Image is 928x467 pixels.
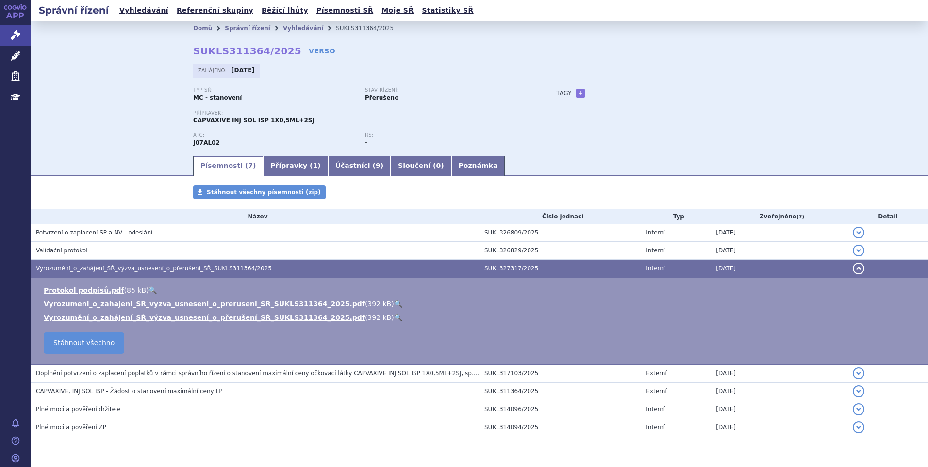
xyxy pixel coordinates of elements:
li: ( ) [44,299,918,309]
span: Doplnění potvrzení o zaplacení poplatků v rámci správního řízení o stanovení maximální ceny očkov... [36,370,544,377]
span: Vyrozumění_o_zahájení_SŘ_výzva_usnesení_o_přerušení_SŘ_SUKLS311364/2025 [36,265,272,272]
span: Interní [646,229,665,236]
span: Plné moci a pověření držitele [36,406,121,413]
td: SUKL314094/2025 [480,418,641,436]
p: RS: [365,133,527,138]
span: Externí [646,370,666,377]
a: 🔍 [394,300,402,308]
strong: Přerušeno [365,94,398,101]
th: Název [31,209,480,224]
span: Externí [646,388,666,395]
a: Písemnosti SŘ [314,4,376,17]
span: CAPVAXIVE, INJ SOL ISP - Žádost o stanovení maximální ceny LP [36,388,222,395]
td: [DATE] [711,400,847,418]
td: SUKL314096/2025 [480,400,641,418]
td: SUKL327317/2025 [480,260,641,278]
td: [DATE] [711,383,847,400]
p: Typ SŘ: [193,87,355,93]
p: Přípravek: [193,110,537,116]
button: detail [853,385,864,397]
span: Stáhnout všechny písemnosti (zip) [207,189,321,196]
a: Vyhledávání [283,25,323,32]
td: SUKL326829/2025 [480,242,641,260]
strong: - [365,139,367,146]
abbr: (?) [796,214,804,220]
a: Stáhnout všechno [44,332,124,354]
a: Sloučení (0) [391,156,451,176]
span: 392 kB [367,314,391,321]
strong: MC - stanovení [193,94,242,101]
td: [DATE] [711,242,847,260]
th: Typ [641,209,711,224]
span: Potvrzení o zaplacení SP a NV - odeslání [36,229,152,236]
button: detail [853,263,864,274]
td: SUKL311364/2025 [480,383,641,400]
a: Domů [193,25,212,32]
span: Interní [646,265,665,272]
span: Validační protokol [36,247,88,254]
a: 🔍 [149,286,157,294]
a: Stáhnout všechny písemnosti (zip) [193,185,326,199]
span: 392 kB [367,300,391,308]
p: ATC: [193,133,355,138]
button: detail [853,403,864,415]
td: SUKL317103/2025 [480,364,641,383]
a: Písemnosti (7) [193,156,263,176]
h2: Správní řízení [31,3,116,17]
span: Plné moci a pověření ZP [36,424,106,431]
span: 9 [376,162,381,169]
td: [DATE] [711,260,847,278]
a: + [576,89,585,98]
span: Interní [646,424,665,431]
button: detail [853,367,864,379]
th: Detail [848,209,928,224]
span: Zahájeno: [198,67,229,74]
span: Interní [646,247,665,254]
a: Účastníci (9) [328,156,391,176]
span: 85 kB [127,286,146,294]
a: 🔍 [394,314,402,321]
td: [DATE] [711,224,847,242]
p: Stav řízení: [365,87,527,93]
td: [DATE] [711,364,847,383]
button: detail [853,421,864,433]
a: Běžící lhůty [259,4,311,17]
a: Přípravky (1) [263,156,328,176]
td: SUKL326809/2025 [480,224,641,242]
th: Zveřejněno [711,209,847,224]
li: ( ) [44,313,918,322]
li: SUKLS311364/2025 [336,21,406,35]
span: 7 [248,162,253,169]
a: Protokol podpisů.pdf [44,286,124,294]
strong: [DATE] [232,67,255,74]
span: 0 [436,162,441,169]
strong: SUKLS311364/2025 [193,45,301,57]
a: Moje SŘ [379,4,416,17]
span: Interní [646,406,665,413]
th: Číslo jednací [480,209,641,224]
td: [DATE] [711,418,847,436]
a: Statistiky SŘ [419,4,476,17]
a: Vyrozumeni_o_zahajeni_SR_vyzva_usneseni_o_preruseni_SR_SUKLS311364_2025.pdf [44,300,365,308]
a: VERSO [309,46,335,56]
span: CAPVAXIVE INJ SOL ISP 1X0,5ML+2SJ [193,117,315,124]
a: Vyrozumění_o_zahájení_SŘ_výzva_usnesení_o_přerušení_SŘ_SUKLS311364_2025.pdf [44,314,365,321]
a: Poznámka [451,156,505,176]
button: detail [853,245,864,256]
span: 1 [313,162,318,169]
h3: Tagy [556,87,572,99]
a: Správní řízení [225,25,270,32]
a: Vyhledávání [116,4,171,17]
button: detail [853,227,864,238]
a: Referenční skupiny [174,4,256,17]
li: ( ) [44,285,918,295]
strong: PNEUMOCOCCUS, PURIFIKOVANÉ POLYSACHARIDOVÉ ANTIGENY KONJUGOVANÉ [193,139,220,146]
